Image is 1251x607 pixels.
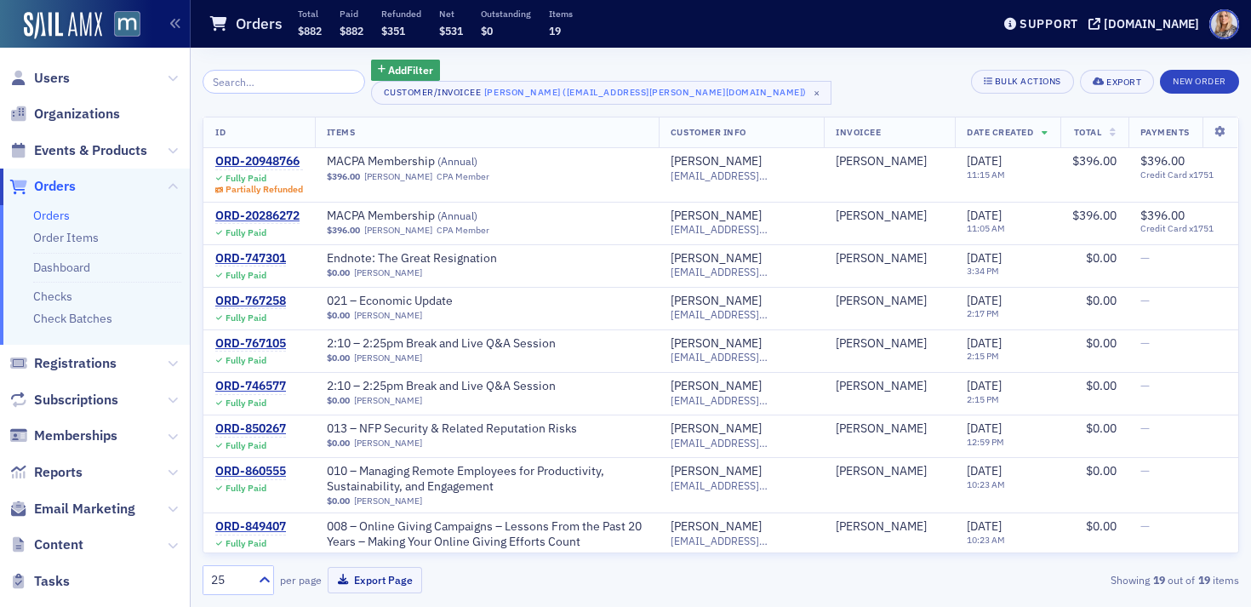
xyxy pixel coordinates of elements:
a: [PERSON_NAME] [836,464,927,479]
span: MACPA Membership [327,209,541,224]
span: Credit Card x1751 [1140,169,1226,180]
time: 11:15 AM [967,169,1005,180]
span: Matthew Bormel [836,209,943,224]
a: 2:10 – 2:25pm Break and Live Q&A Session [327,379,556,394]
div: [PERSON_NAME] [671,421,762,437]
span: [DATE] [967,250,1002,266]
span: Matthew Bormel [836,421,943,437]
span: — [1140,421,1150,436]
div: [PERSON_NAME] [671,251,762,266]
div: Customer/Invoicee [384,87,482,98]
button: Export Page [328,567,422,593]
div: Fully Paid [226,483,266,494]
span: [DATE] [967,153,1002,169]
span: [EMAIL_ADDRESS][PERSON_NAME][DOMAIN_NAME] [671,394,812,407]
span: $396.00 [327,171,360,182]
a: [PERSON_NAME] [354,267,422,278]
span: — [1140,335,1150,351]
span: Reports [34,463,83,482]
a: View Homepage [102,11,140,40]
input: Search… [203,70,365,94]
time: 2:15 PM [967,350,999,362]
div: Fully Paid [226,355,266,366]
a: Subscriptions [9,391,118,409]
span: Matthew Bormel [836,519,943,535]
a: Content [9,535,83,554]
a: [PERSON_NAME] [354,438,422,449]
a: Dashboard [33,260,90,275]
span: [DATE] [967,293,1002,308]
p: Outstanding [481,8,531,20]
div: [PERSON_NAME] [836,154,927,169]
a: ORD-746577 [215,379,286,394]
a: Email Marketing [9,500,135,518]
div: ORD-20286272 [215,209,300,224]
div: [PERSON_NAME] [836,294,927,309]
a: 008 – Online Giving Campaigns – Lessons From the Past 20 Years – Making Your Online Giving Effort... [327,519,647,549]
div: Fully Paid [226,173,266,184]
div: [PERSON_NAME] [836,519,927,535]
span: Matthew Bormel [836,464,943,479]
span: Items [327,126,356,138]
p: Total [298,8,322,20]
p: Refunded [381,8,421,20]
span: [DATE] [967,463,1002,478]
span: $0.00 [327,495,350,507]
span: Email Marketing [34,500,135,518]
a: Orders [33,208,70,223]
span: MACPA Membership [327,154,541,169]
img: SailAMX [24,12,102,39]
span: $882 [340,24,363,37]
span: 013 – NFP Security & Related Reputation Risks [327,421,577,437]
div: CPA Member [437,225,489,236]
h1: Orders [236,14,283,34]
div: Fully Paid [226,227,266,238]
span: $0.00 [327,438,350,449]
div: [DOMAIN_NAME] [1104,16,1199,31]
a: [PERSON_NAME] [836,336,927,352]
span: Content [34,535,83,554]
span: $0.00 [1086,518,1117,534]
div: [PERSON_NAME] ([EMAIL_ADDRESS][PERSON_NAME][DOMAIN_NAME]) [484,83,807,100]
a: [PERSON_NAME] [671,154,762,169]
p: Net [439,8,463,20]
a: [PERSON_NAME] [836,421,927,437]
a: ORD-850267 [215,421,286,437]
div: Partially Refunded [226,184,303,195]
div: Fully Paid [226,538,266,549]
span: $0.00 [1086,463,1117,478]
a: Orders [9,177,76,196]
span: × [809,85,825,100]
a: [PERSON_NAME] [836,379,927,394]
time: 11:05 AM [967,222,1005,234]
span: Matthew Bormel [836,251,943,266]
strong: 19 [1195,572,1213,587]
div: Fully Paid [226,440,266,451]
a: 021 – Economic Update [327,294,541,309]
a: Order Items [33,230,99,245]
a: New Order [1160,72,1239,88]
span: Total [1074,126,1102,138]
a: [PERSON_NAME] [671,464,762,479]
a: Tasks [9,572,70,591]
span: [EMAIL_ADDRESS][PERSON_NAME][DOMAIN_NAME] [671,223,812,236]
span: $0.00 [1086,378,1117,393]
span: ID [215,126,226,138]
a: [PERSON_NAME] [364,171,432,182]
div: Fully Paid [226,398,266,409]
span: $882 [298,24,322,37]
div: ORD-767105 [215,336,286,352]
a: 010 – Managing Remote Employees for Productivity, Sustainability, and Engagement [327,464,647,494]
time: 12:59 PM [967,436,1004,448]
time: 2:17 PM [967,307,999,319]
a: 2:10 – 2:25pm Break and Live Q&A Session [327,336,556,352]
a: Memberships [9,427,117,445]
span: $0.00 [1086,293,1117,308]
span: — [1140,378,1150,393]
span: [DATE] [967,208,1002,223]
